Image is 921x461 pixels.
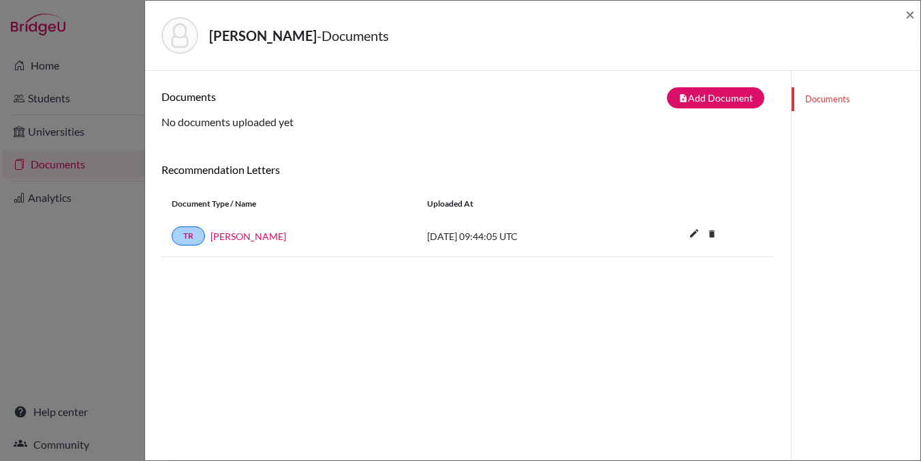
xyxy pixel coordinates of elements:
span: - Documents [317,27,389,44]
button: note_addAdd Document [667,87,764,108]
div: Document Type / Name [161,198,417,210]
i: note_add [678,93,688,103]
button: edit [683,224,706,245]
a: delete [702,226,722,244]
span: × [905,4,915,24]
i: delete [702,224,722,244]
a: [PERSON_NAME] [210,229,286,243]
span: [DATE] 09:44:05 UTC [427,230,518,242]
div: Uploaded at [417,198,621,210]
a: Documents [792,87,920,111]
h6: Recommendation Letters [161,163,775,176]
a: TR [172,226,205,246]
strong: [PERSON_NAME] [209,27,317,44]
h6: Documents [161,90,468,103]
div: No documents uploaded yet [161,87,775,130]
i: edit [683,222,705,244]
button: Close [905,6,915,23]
